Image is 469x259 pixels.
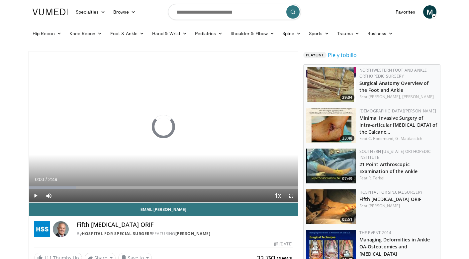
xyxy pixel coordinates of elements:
[359,161,418,174] a: 21 Point Arthroscopic Examination of the Ankle
[333,27,363,40] a: Trauma
[29,203,298,216] a: Email [PERSON_NAME]
[368,94,401,99] a: [PERSON_NAME],
[285,189,298,202] button: Fullscreen
[42,189,55,202] button: Mute
[48,177,57,182] span: 2:49
[359,136,437,142] div: Feat.
[359,203,437,209] div: Feat.
[340,176,354,182] span: 07:49
[363,27,397,40] a: Business
[33,9,68,15] img: VuMedi Logo
[359,149,431,160] a: Southern [US_STATE] Orthopedic Institute
[29,27,65,40] a: Hip Recon
[368,203,400,209] a: [PERSON_NAME]
[274,241,292,247] div: [DATE]
[359,80,429,93] a: Surgical Anatomy Overview of the Foot and Ankle
[227,27,278,40] a: Shoulder & Elbow
[148,27,191,40] a: Hand & Wrist
[392,5,419,19] a: Favorites
[46,177,47,182] span: /
[306,189,356,224] a: 02:51
[77,231,293,237] div: By FEATURING
[395,136,422,141] a: G. Mattiassich
[359,189,423,195] a: Hospital for Special Surgery
[106,27,148,40] a: Foot & Ankle
[368,136,394,141] a: C. Rodemund,
[306,67,356,102] img: 938aaba1-a3f5-4d34-8f26-22b80dc3addc.150x105_q85_crop-smart_upscale.jpg
[328,51,357,59] a: PIe y tobillo
[423,5,436,19] a: M
[306,149,356,183] a: 07:49
[77,221,293,228] h4: Fifth [MEDICAL_DATA] ORIF
[306,67,356,102] a: 29:04
[306,189,356,224] img: 15e48c35-ecb5-4c80-9a38-3e8c80eafadf.150x105_q85_crop-smart_upscale.jpg
[65,27,106,40] a: Knee Recon
[340,135,354,141] span: 33:48
[175,231,211,236] a: [PERSON_NAME]
[402,94,434,99] a: [PERSON_NAME]
[306,108,356,143] a: 33:48
[29,186,298,189] div: Progress Bar
[29,51,298,203] video-js: Video Player
[359,236,430,257] a: Managing Deformities in Ankle OA-Osteotomies and [MEDICAL_DATA]
[72,5,109,19] a: Specialties
[278,27,305,40] a: Spine
[82,231,152,236] a: Hospital for Special Surgery
[168,4,301,20] input: Search topics, interventions
[368,175,384,181] a: R. Ferkel
[271,189,285,202] button: Playback Rate
[303,52,327,58] span: Playlist
[359,67,427,79] a: Northwestern Foot and Ankle Orthopedic Surgery
[359,230,391,235] a: The Event 2014
[35,177,44,182] span: 0:00
[53,221,69,237] img: Avatar
[306,108,356,143] img: 35a50d49-627e-422b-a069-3479b31312bc.150x105_q85_crop-smart_upscale.jpg
[306,149,356,183] img: d2937c76-94b7-4d20-9de4-1c4e4a17f51d.150x105_q85_crop-smart_upscale.jpg
[340,217,354,223] span: 02:51
[34,221,50,237] img: Hospital for Special Surgery
[340,95,354,100] span: 29:04
[191,27,227,40] a: Pediatrics
[29,189,42,202] button: Play
[109,5,140,19] a: Browse
[305,27,333,40] a: Sports
[359,115,437,135] a: Minimal Invasive Surgery of Intra-articular [MEDICAL_DATA] of the Calcane…
[359,108,436,114] a: [DEMOGRAPHIC_DATA][PERSON_NAME]
[359,94,437,100] div: Feat.
[359,196,422,202] a: Fifth [MEDICAL_DATA] ORIF
[359,175,437,181] div: Feat.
